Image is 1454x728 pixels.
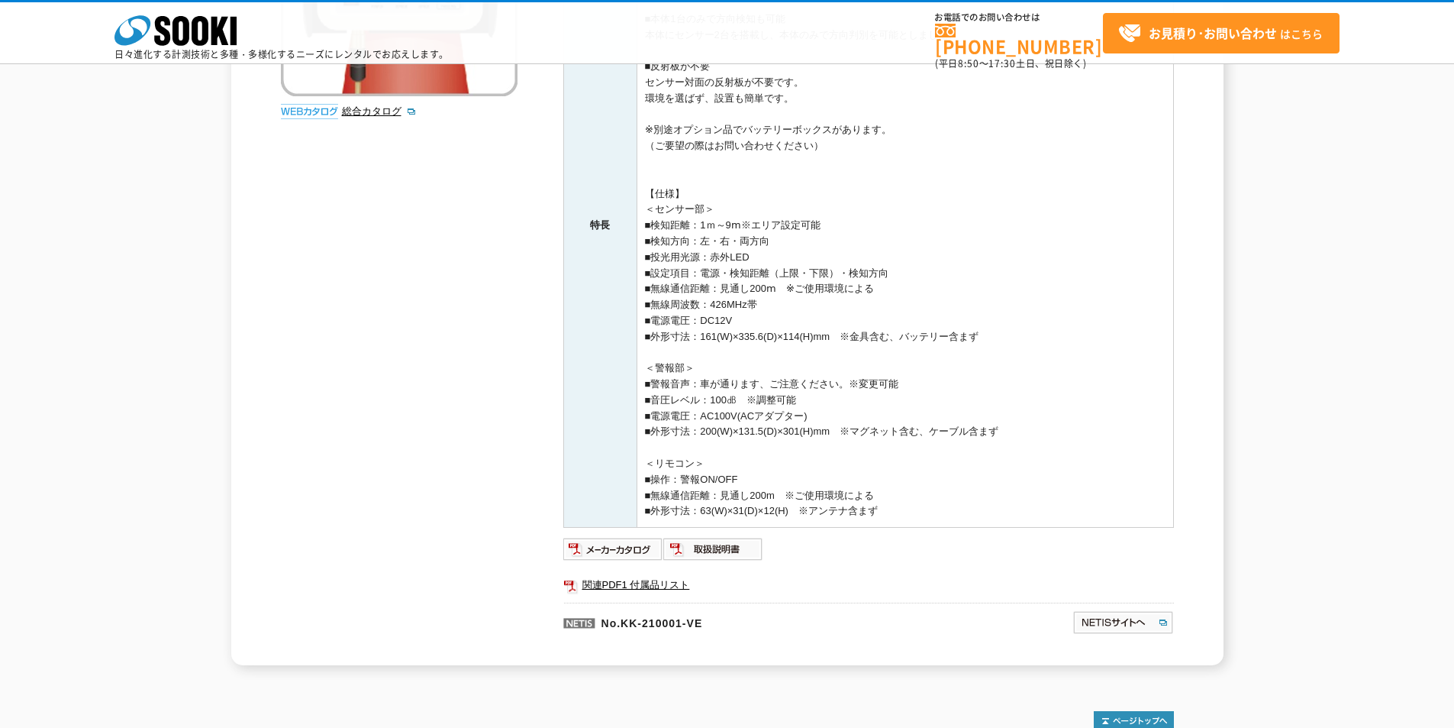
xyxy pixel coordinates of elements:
[663,537,763,561] img: 取扱説明書
[563,537,663,561] img: メーカーカタログ
[114,50,449,59] p: 日々進化する計測技術と多種・多様化するニーズにレンタルでお応えします。
[281,104,338,119] img: webカタログ
[663,547,763,558] a: 取扱説明書
[935,57,1086,70] span: (平日 ～ 土日、祝日除く)
[958,57,979,70] span: 8:50
[1149,24,1277,42] strong: お見積り･お問い合わせ
[1118,22,1323,45] span: はこちら
[563,547,663,558] a: メーカーカタログ
[342,105,417,117] a: 総合カタログ
[563,575,1174,595] a: 関連PDF1 付属品リスト
[1103,13,1340,53] a: お見積り･お問い合わせはこちら
[1072,610,1174,635] img: NETISサイトへ
[935,13,1103,22] span: お電話でのお問い合わせは
[935,24,1103,55] a: [PHONE_NUMBER]
[988,57,1016,70] span: 17:30
[563,603,925,639] p: No.KK-210001-VE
